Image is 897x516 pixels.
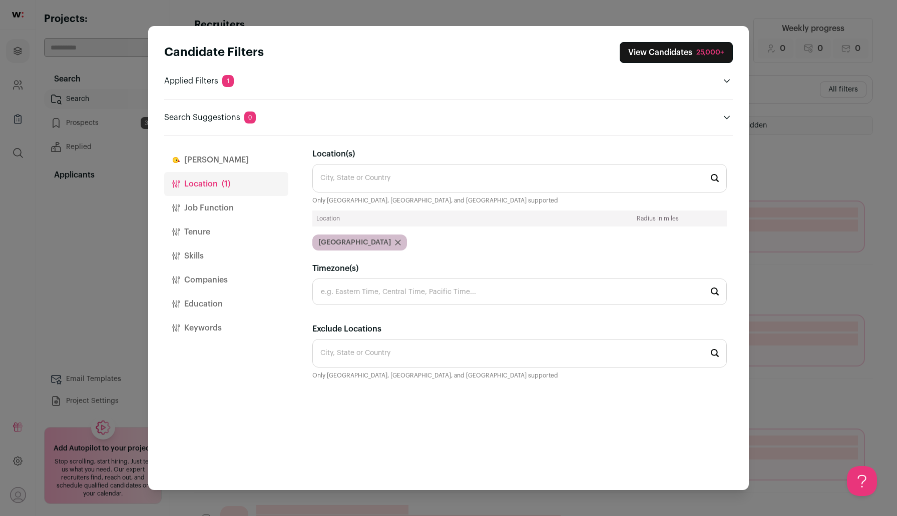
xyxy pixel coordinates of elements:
[620,42,733,63] button: Close search preferences
[312,323,381,335] label: Exclude Locations
[164,316,288,340] button: Keywords
[222,178,230,190] span: (1)
[164,75,234,87] p: Applied Filters
[164,111,256,123] p: Search Suggestions
[164,244,288,268] button: Skills
[593,214,723,222] div: Radius in miles
[164,172,288,196] button: Location(1)
[721,75,733,87] button: Open applied filters
[696,47,724,57] div: 25,000+
[244,111,256,123] span: 0
[318,237,391,247] span: [GEOGRAPHIC_DATA]
[316,214,585,222] div: Location
[847,466,877,496] iframe: Help Scout Beacon - Open
[164,196,288,220] button: Job Function
[222,75,234,87] span: 1
[164,220,288,244] button: Tenure
[312,278,727,305] input: e.g. Eastern Time, Central Time, Pacific Time...
[164,148,288,172] button: [PERSON_NAME]
[164,268,288,292] button: Companies
[312,339,727,367] input: Start typing...
[312,164,727,192] input: Start typing...
[164,46,264,58] strong: Candidate Filters
[312,196,558,204] span: Only [GEOGRAPHIC_DATA], [GEOGRAPHIC_DATA], and [GEOGRAPHIC_DATA] supported
[312,262,727,274] label: Timezone(s)
[164,292,288,316] button: Education
[312,371,558,379] span: Only [GEOGRAPHIC_DATA], [GEOGRAPHIC_DATA], and [GEOGRAPHIC_DATA] supported
[312,148,355,160] label: Location(s)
